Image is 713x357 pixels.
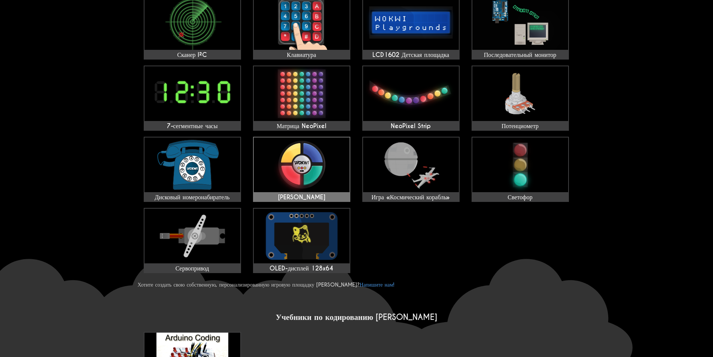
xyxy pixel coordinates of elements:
[253,137,350,202] a: [PERSON_NAME]
[360,281,394,288] a: Напишите нам!
[254,209,350,263] img: OLED-дисплей 128x64
[253,66,350,131] a: Матрица NeoPixel
[167,122,218,130] font: 7-сегментные часы
[254,137,350,192] img: Саймон Гейм
[277,122,326,130] font: Матрица NeoPixel
[363,66,459,121] img: NeoPixel Strip
[253,208,350,273] a: OLED-дисплей 128x64
[362,137,460,202] a: Игра «Космический корабль»
[472,137,568,192] img: Светофор
[472,66,569,131] a: Потенциометр
[287,51,316,59] font: Клавиатура
[269,264,333,272] font: OLED-дисплей 128x64
[484,51,556,59] font: Последовательный монитор
[372,193,450,201] font: Игра «Космический корабль»
[176,264,209,272] font: Сервопривод
[362,66,460,131] a: NeoPixel Strip
[391,122,431,130] font: NeoPixel Strip
[254,66,350,121] img: Матрица NeoPixel
[144,209,240,263] img: Сервопривод
[276,312,437,322] font: Учебники по кодированию [PERSON_NAME]
[138,281,360,288] font: Хотите создать свою собственную, персонализированную игровую площадку [PERSON_NAME]?
[155,193,229,201] font: Дисковый номеронабиратель
[502,122,539,130] font: Потенциометр
[144,66,240,121] img: 7-сегментные часы
[472,137,569,202] a: Светофор
[372,51,449,59] font: LCD1602 Детская площадка
[278,193,325,201] font: [PERSON_NAME]
[144,208,241,273] a: Сервопривод
[177,51,207,59] font: Сканер I²C
[144,66,241,131] a: 7-сегментные часы
[144,137,241,202] a: Дисковый номеронабиратель
[472,66,568,121] img: Потенциометр
[508,193,532,201] font: Светофор
[363,137,459,192] img: Игра «Космический корабль»
[144,137,240,192] img: Дисковый номеронабиратель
